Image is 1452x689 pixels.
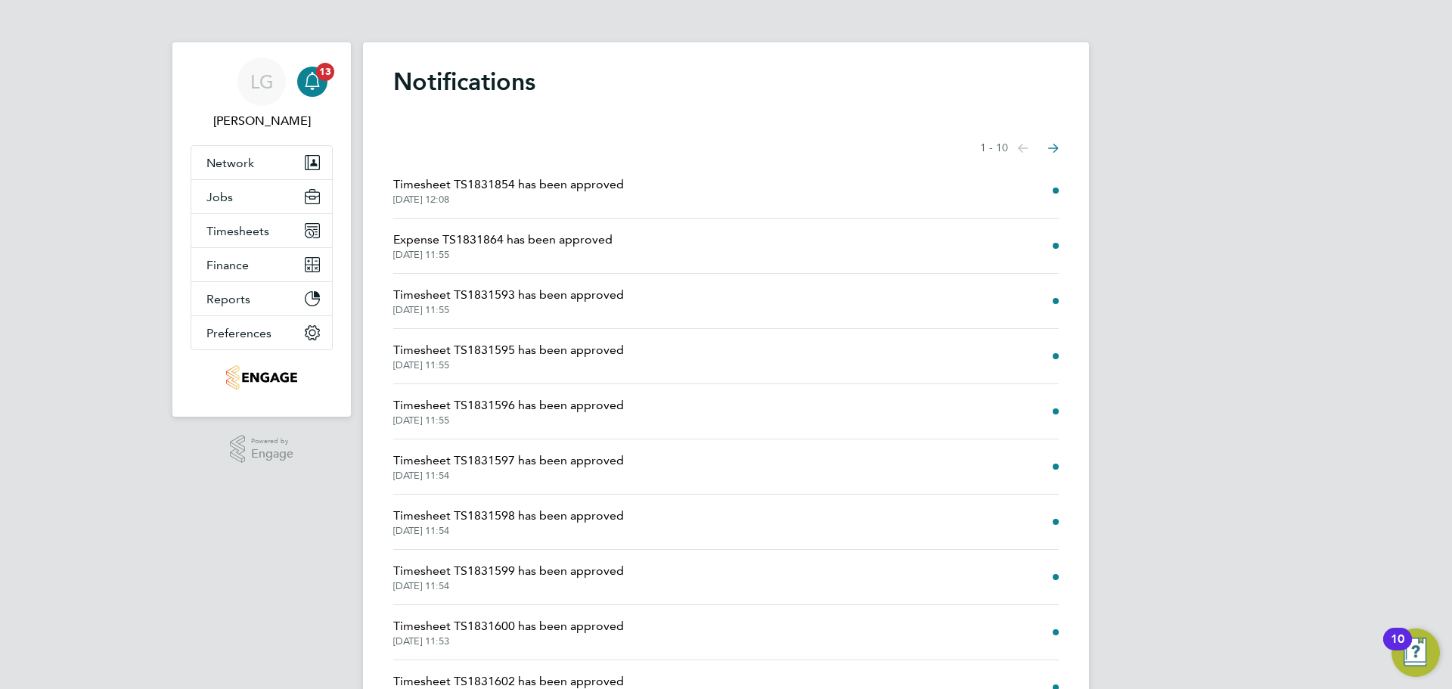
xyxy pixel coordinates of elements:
[206,292,250,306] span: Reports
[393,507,624,525] span: Timesheet TS1831598 has been approved
[393,341,624,359] span: Timesheet TS1831595 has been approved
[393,525,624,537] span: [DATE] 11:54
[191,282,332,315] button: Reports
[393,175,624,206] a: Timesheet TS1831854 has been approved[DATE] 12:08
[980,133,1059,163] nav: Select page of notifications list
[230,435,294,464] a: Powered byEngage
[980,141,1008,156] span: 1 - 10
[393,175,624,194] span: Timesheet TS1831854 has been approved
[250,72,274,92] span: LG
[393,231,613,249] span: Expense TS1831864 has been approved
[393,452,624,482] a: Timesheet TS1831597 has been approved[DATE] 11:54
[191,112,333,130] span: Lee Garrity
[206,224,269,238] span: Timesheets
[393,452,624,470] span: Timesheet TS1831597 has been approved
[393,396,624,427] a: Timesheet TS1831596 has been approved[DATE] 11:55
[191,316,332,349] button: Preferences
[191,365,333,390] a: Go to home page
[1391,628,1440,677] button: Open Resource Center, 10 new notifications
[393,562,624,580] span: Timesheet TS1831599 has been approved
[393,617,624,647] a: Timesheet TS1831600 has been approved[DATE] 11:53
[393,617,624,635] span: Timesheet TS1831600 has been approved
[393,470,624,482] span: [DATE] 11:54
[226,365,296,390] img: tribuildsolutions-logo-retina.png
[393,414,624,427] span: [DATE] 11:55
[393,286,624,316] a: Timesheet TS1831593 has been approved[DATE] 11:55
[393,286,624,304] span: Timesheet TS1831593 has been approved
[393,231,613,261] a: Expense TS1831864 has been approved[DATE] 11:55
[393,507,624,537] a: Timesheet TS1831598 has been approved[DATE] 11:54
[191,180,332,213] button: Jobs
[191,146,332,179] button: Network
[316,63,334,81] span: 13
[393,67,1059,97] h1: Notifications
[393,249,613,261] span: [DATE] 11:55
[191,248,332,281] button: Finance
[206,190,233,204] span: Jobs
[393,304,624,316] span: [DATE] 11:55
[393,562,624,592] a: Timesheet TS1831599 has been approved[DATE] 11:54
[297,57,327,106] a: 13
[393,635,624,647] span: [DATE] 11:53
[393,359,624,371] span: [DATE] 11:55
[251,448,293,461] span: Engage
[191,214,332,247] button: Timesheets
[206,156,254,170] span: Network
[1391,639,1404,659] div: 10
[172,42,351,417] nav: Main navigation
[206,258,249,272] span: Finance
[393,341,624,371] a: Timesheet TS1831595 has been approved[DATE] 11:55
[393,194,624,206] span: [DATE] 12:08
[251,435,293,448] span: Powered by
[206,326,271,340] span: Preferences
[191,57,333,130] a: LG[PERSON_NAME]
[393,396,624,414] span: Timesheet TS1831596 has been approved
[393,580,624,592] span: [DATE] 11:54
